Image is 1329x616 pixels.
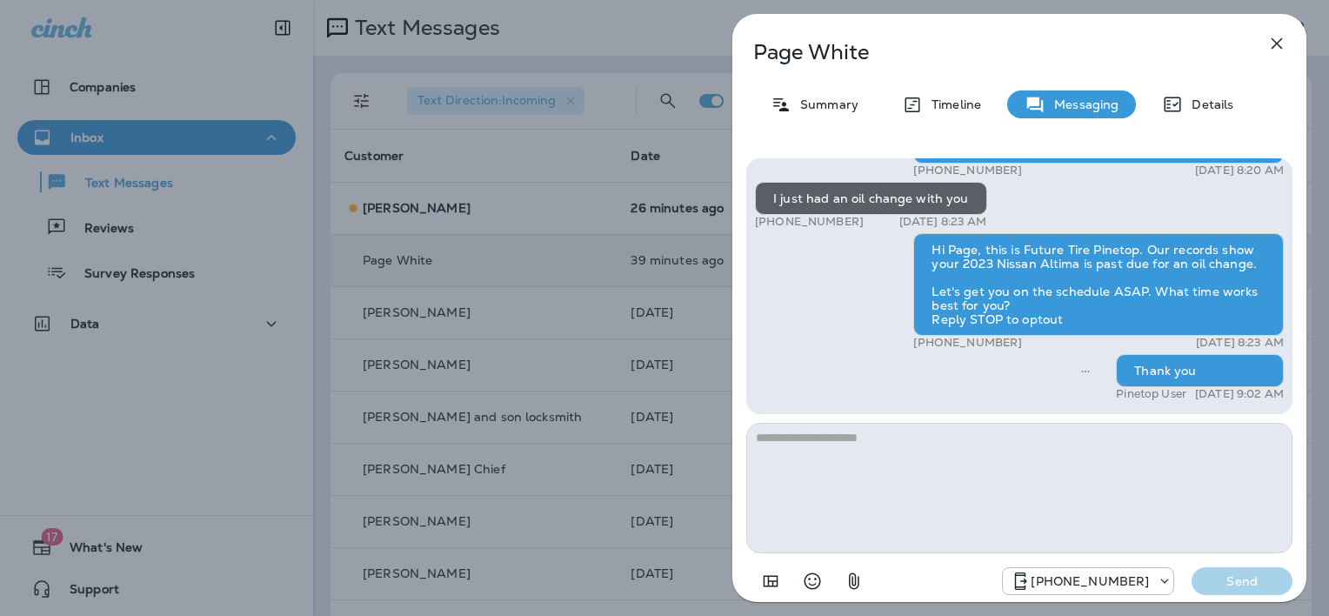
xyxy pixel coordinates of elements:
span: Sent [1081,362,1090,378]
p: [DATE] 8:23 AM [1196,336,1284,350]
p: [DATE] 8:20 AM [1195,164,1284,177]
button: Select an emoji [795,564,830,599]
p: [DATE] 8:23 AM [899,215,987,229]
p: Pinetop User [1116,387,1186,401]
p: Details [1183,97,1233,111]
p: Timeline [923,97,981,111]
p: [DATE] 9:02 AM [1195,387,1284,401]
p: [PHONE_NUMBER] [913,336,1022,350]
p: [PHONE_NUMBER] [1031,574,1149,588]
p: Page White [753,40,1228,64]
div: Hi Page, this is Future Tire Pinetop. Our records show your 2023 Nissan Altima is past due for an... [913,233,1284,336]
p: [PHONE_NUMBER] [913,164,1022,177]
p: Summary [791,97,858,111]
button: Add in a premade template [753,564,788,599]
p: Messaging [1045,97,1119,111]
p: [PHONE_NUMBER] [755,215,864,229]
div: I just had an oil change with you [755,182,987,215]
div: Thank you [1116,354,1284,387]
div: +1 (928) 232-1970 [1003,571,1173,592]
